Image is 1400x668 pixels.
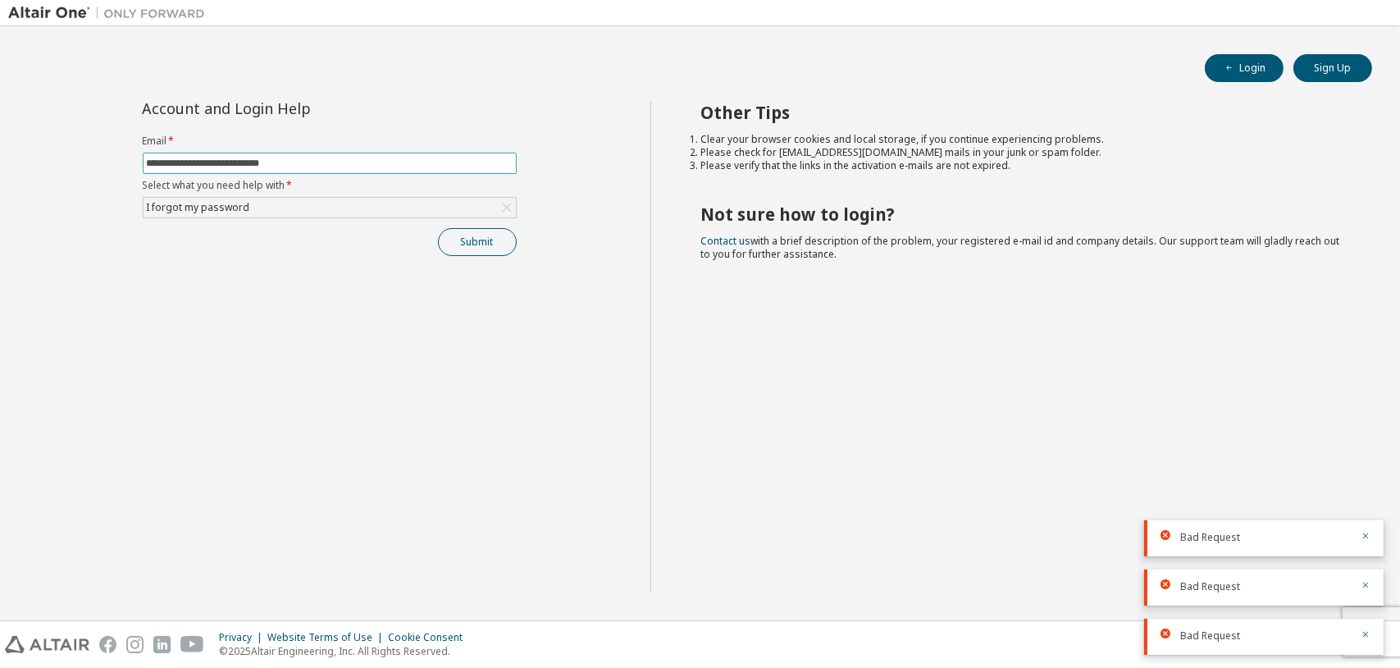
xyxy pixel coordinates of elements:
label: Select what you need help with [143,179,517,192]
img: facebook.svg [99,636,116,653]
img: altair_logo.svg [5,636,89,653]
div: I forgot my password [144,198,516,217]
label: Email [143,135,517,148]
button: Login [1205,54,1284,82]
li: Please verify that the links in the activation e-mails are not expired. [700,159,1343,172]
h2: Other Tips [700,102,1343,123]
img: youtube.svg [180,636,204,653]
a: Contact us [700,234,750,248]
h2: Not sure how to login? [700,204,1343,225]
button: Submit [438,228,517,256]
button: Sign Up [1293,54,1372,82]
p: © 2025 Altair Engineering, Inc. All Rights Reserved. [219,644,472,658]
span: Bad Request [1180,531,1240,544]
div: Account and Login Help [143,102,442,115]
img: Altair One [8,5,213,21]
div: Privacy [219,631,267,644]
div: Website Terms of Use [267,631,388,644]
img: linkedin.svg [153,636,171,653]
span: Bad Request [1180,580,1240,593]
span: Bad Request [1180,629,1240,643]
li: Please check for [EMAIL_ADDRESS][DOMAIN_NAME] mails in your junk or spam folder. [700,146,1343,159]
li: Clear your browser cookies and local storage, if you continue experiencing problems. [700,133,1343,146]
img: instagram.svg [126,636,144,653]
div: Cookie Consent [388,631,472,644]
div: I forgot my password [144,199,253,217]
span: with a brief description of the problem, your registered e-mail id and company details. Our suppo... [700,234,1339,261]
